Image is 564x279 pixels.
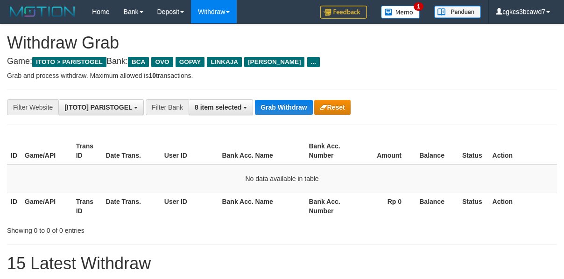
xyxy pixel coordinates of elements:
[72,138,102,164] th: Trans ID
[314,100,350,115] button: Reset
[255,100,312,115] button: Grab Withdraw
[102,193,160,219] th: Date Trans.
[102,138,160,164] th: Date Trans.
[7,34,557,52] h1: Withdraw Grab
[434,6,481,18] img: panduan.png
[305,193,355,219] th: Bank Acc. Number
[148,72,156,79] strong: 10
[489,193,557,219] th: Action
[58,99,144,115] button: [ITOTO] PARISTOGEL
[458,138,489,164] th: Status
[320,6,367,19] img: Feedback.jpg
[7,71,557,80] p: Grab and process withdraw. Maximum allowed is transactions.
[414,2,423,11] span: 1
[7,193,21,219] th: ID
[7,5,78,19] img: MOTION_logo.png
[307,57,320,67] span: ...
[355,138,416,164] th: Amount
[244,57,304,67] span: [PERSON_NAME]
[355,193,416,219] th: Rp 0
[32,57,106,67] span: ITOTO > PARISTOGEL
[161,193,219,219] th: User ID
[176,57,205,67] span: GOPAY
[195,104,241,111] span: 8 item selected
[218,138,305,164] th: Bank Acc. Name
[21,138,72,164] th: Game/API
[207,57,242,67] span: LINKAJA
[7,222,228,235] div: Showing 0 to 0 of 0 entries
[161,138,219,164] th: User ID
[7,138,21,164] th: ID
[305,138,355,164] th: Bank Acc. Number
[72,193,102,219] th: Trans ID
[189,99,253,115] button: 8 item selected
[146,99,189,115] div: Filter Bank
[218,193,305,219] th: Bank Acc. Name
[416,138,458,164] th: Balance
[489,138,557,164] th: Action
[416,193,458,219] th: Balance
[64,104,132,111] span: [ITOTO] PARISTOGEL
[458,193,489,219] th: Status
[7,254,557,273] h1: 15 Latest Withdraw
[128,57,149,67] span: BCA
[151,57,173,67] span: OVO
[381,6,420,19] img: Button%20Memo.svg
[21,193,72,219] th: Game/API
[7,99,58,115] div: Filter Website
[7,164,557,193] td: No data available in table
[7,57,557,66] h4: Game: Bank:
